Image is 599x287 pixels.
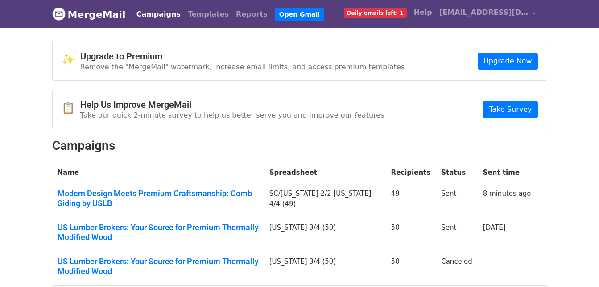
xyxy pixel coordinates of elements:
[436,183,478,217] td: Sent
[264,183,386,217] td: SC/[US_STATE] 2/2 [US_STATE] 4/4 (49)
[264,251,386,285] td: [US_STATE] 3/4 (50)
[483,101,537,118] a: Take Survey
[344,8,407,18] span: Daily emails left: 1
[62,53,80,66] span: ✨
[386,251,436,285] td: 50
[264,217,386,251] td: [US_STATE] 3/4 (50)
[386,183,436,217] td: 49
[264,162,386,183] th: Spreadsheet
[386,217,436,251] td: 50
[80,62,405,72] p: Remove the "MergeMail" watermark, increase email limits, and access premium templates
[340,4,410,21] a: Daily emails left: 1
[436,217,478,251] td: Sent
[410,4,436,21] a: Help
[80,51,405,62] h4: Upgrade to Premium
[478,53,537,70] a: Upgrade Now
[483,224,506,232] a: [DATE]
[58,257,259,276] a: US Lumber Brokers: Your Source for Premium Thermally Modified Wood
[436,162,478,183] th: Status
[184,5,232,23] a: Templates
[436,251,478,285] td: Canceled
[58,223,259,242] a: US Lumber Brokers: Your Source for Premium Thermally Modified Wood
[52,5,126,24] a: MergeMail
[80,99,384,110] h4: Help Us Improve MergeMail
[133,5,184,23] a: Campaigns
[439,7,529,18] span: [EMAIL_ADDRESS][DOMAIN_NAME]
[62,101,80,114] span: 📋
[58,189,259,208] a: Modern Design Meets Premium Craftsmanship: Comb Siding by USLB
[436,4,540,25] a: [EMAIL_ADDRESS][DOMAIN_NAME]
[275,8,324,21] a: Open Gmail
[478,162,537,183] th: Sent time
[386,162,436,183] th: Recipients
[232,5,271,23] a: Reports
[80,110,384,120] p: Take our quick 2-minute survey to help us better serve you and improve our features
[52,138,547,153] h2: Campaigns
[52,7,66,21] img: MergeMail logo
[52,162,264,183] th: Name
[483,190,531,198] a: 8 minutes ago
